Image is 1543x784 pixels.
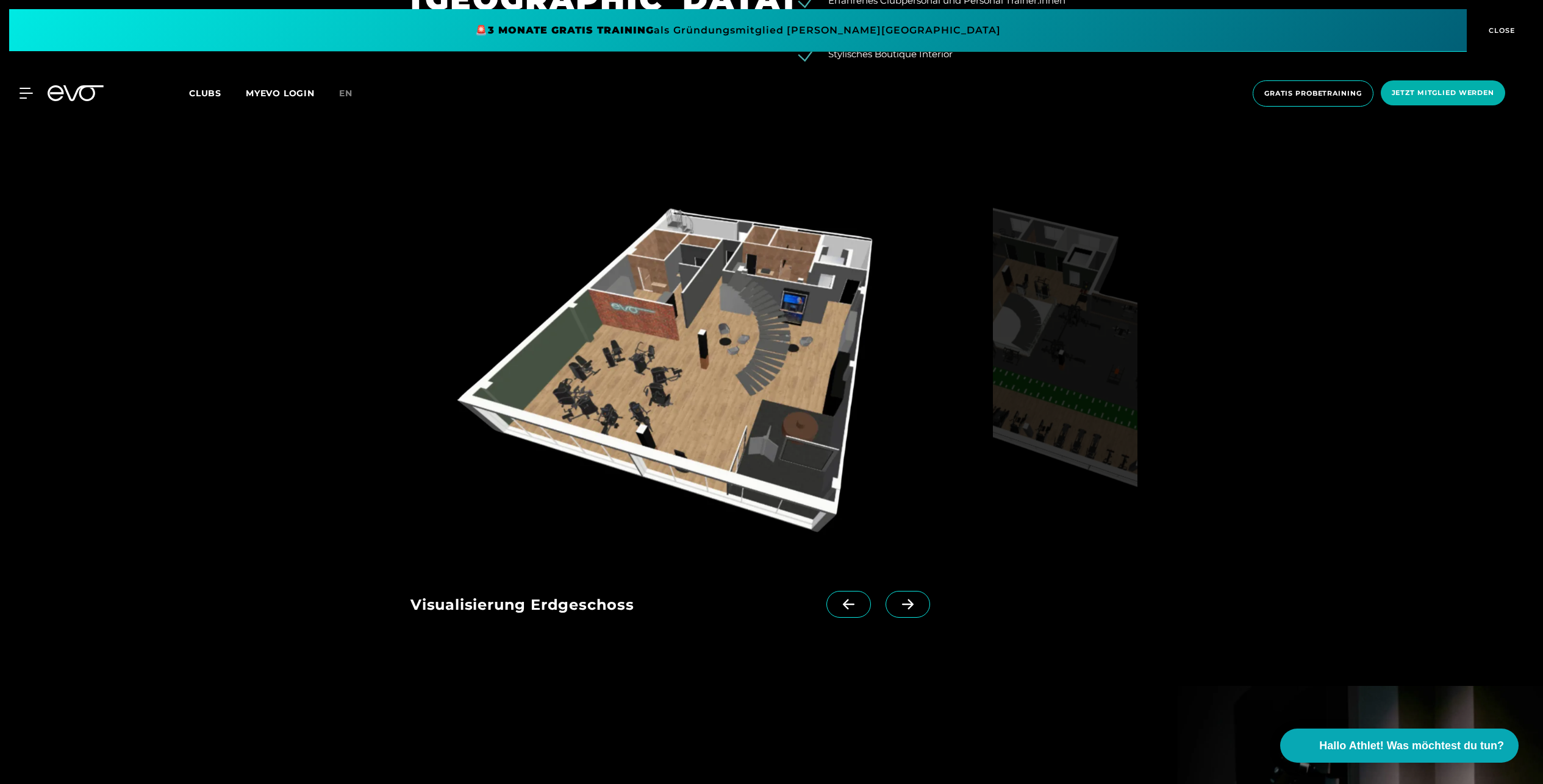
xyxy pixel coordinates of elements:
[1264,88,1362,99] span: Gratis Probetraining
[410,186,988,562] img: evofitness
[339,88,353,99] span: en
[1486,25,1516,36] span: CLOSE
[1280,729,1519,763] button: Hallo Athlet! Was möchtest du tun?
[1377,80,1509,107] a: Jetzt Mitglied werden
[189,87,246,99] a: Clubs
[246,88,315,99] a: MYEVO LOGIN
[1319,738,1504,754] span: Hallo Athlet! Was möchtest du tun?
[1392,88,1494,98] span: Jetzt Mitglied werden
[1249,80,1377,107] a: Gratis Probetraining
[993,186,1137,562] img: evofitness
[339,87,367,101] a: en
[1467,9,1534,52] button: CLOSE
[189,88,221,99] span: Clubs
